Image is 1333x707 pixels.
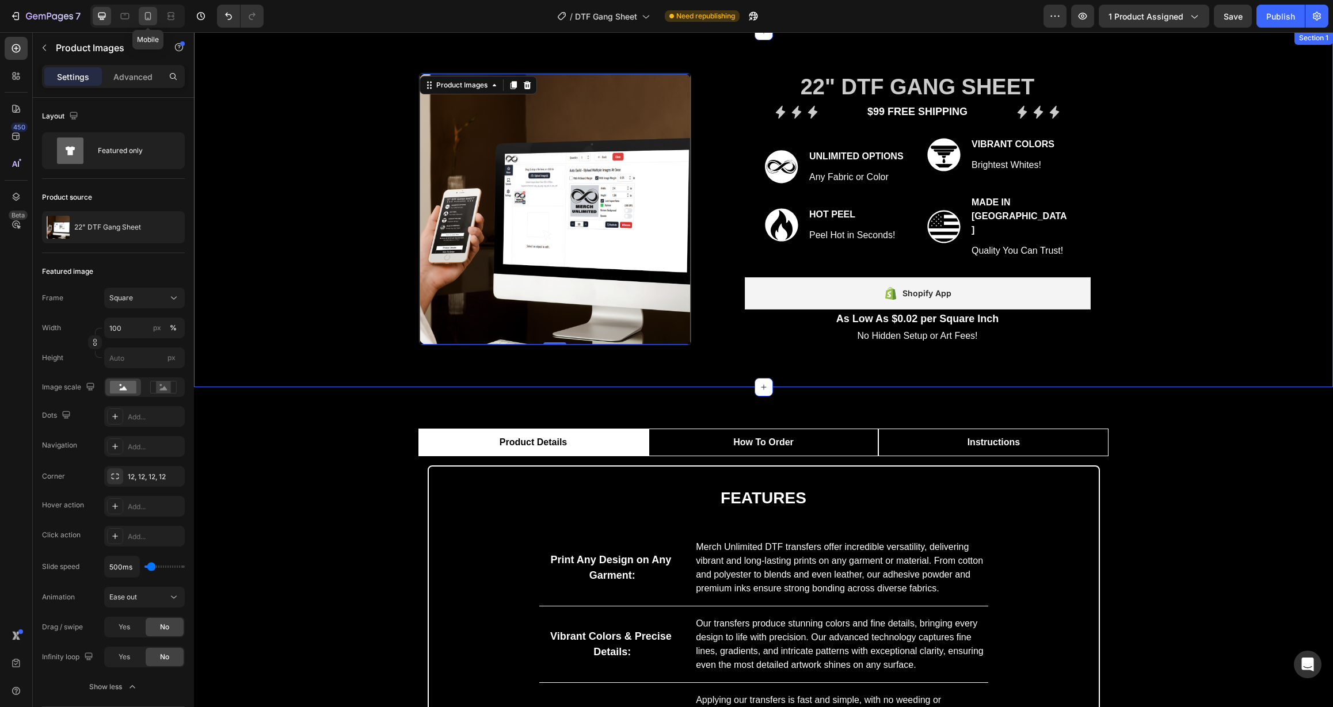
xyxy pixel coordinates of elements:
div: Navigation [42,440,77,450]
span: px [167,353,176,362]
div: Add... [128,532,182,542]
p: Our transfers produce stunning colors and fine details, bringing every design to life with precis... [502,584,793,640]
p: 7 [75,9,81,23]
button: Publish [1256,5,1305,28]
p: hot peel [615,175,701,189]
button: 7 [5,5,86,28]
div: Show less [89,681,138,693]
strong: Product Details [306,405,373,415]
div: px [153,323,161,333]
p: Unlimited Options [615,117,710,131]
div: Corner [42,471,65,481]
div: Click action [42,530,81,540]
span: Save [1224,12,1243,21]
p: Vibrant Colors & Precise Details: [346,597,491,628]
div: Beta [9,211,28,220]
p: Made in [GEOGRAPHIC_DATA] [778,163,875,205]
input: px [104,347,185,368]
iframe: Design area [194,32,1333,707]
div: Product source [42,192,92,202]
p: Merch Unlimited DTF transfers offer incredible versatility, delivering vibrant and long-lasting p... [502,508,793,563]
div: Publish [1266,10,1295,22]
p: Any Fabric or Color [615,138,710,152]
span: No Hidden Setup or Art Fees! [664,299,784,308]
button: Show less [42,677,185,697]
button: Square [104,288,185,308]
img: product feature img [47,216,70,239]
div: Image scale [42,380,97,395]
p: Peel Hot in Seconds! [615,196,701,210]
div: 450 [11,123,28,132]
p: 22" DTF Gang Sheet [74,223,141,231]
label: Width [42,323,61,333]
div: Layout [42,109,81,124]
div: Add... [128,502,182,512]
p: Print Any Design on Any Garment: [346,520,491,551]
span: DTF Gang Sheet [575,10,637,22]
button: Ease out [104,587,185,607]
p: Advanced [113,71,153,83]
strong: As Low As $0.02 per Square Inch [642,281,805,292]
div: Undo/Redo [217,5,264,28]
span: Need republishing [676,11,735,21]
p: Applying our transfers is fast and simple, with no weeding or pretreatment needed. Just position ... [502,661,793,702]
div: Featured image [42,266,93,277]
div: % [170,323,177,333]
button: Save [1214,5,1252,28]
span: 1 product assigned [1109,10,1183,22]
p: Settings [57,71,89,83]
span: Yes [119,652,130,662]
label: Height [42,353,63,363]
span: Ease out [109,593,137,601]
div: Shopify App [709,254,757,268]
div: Add... [128,442,182,452]
h2: features [253,453,886,479]
div: Featured only [98,137,168,164]
div: Hover action [42,500,84,510]
div: 12, 12, 12, 12 [128,472,182,482]
button: 1 product assigned [1099,5,1209,28]
span: / [570,10,573,22]
button: px [166,321,180,335]
span: Yes [119,622,130,632]
div: Product Images [240,48,296,58]
h2: 22" DTF Gang Sheet [532,41,915,70]
span: Square [109,293,133,303]
div: Open Intercom Messenger [1294,651,1321,678]
p: Product Images [56,41,154,55]
p: Quality You Can Trust! [778,212,875,226]
span: No [160,622,169,632]
span: No [160,652,169,662]
p: Brightest Whites! [778,126,860,140]
div: Section 1 [1103,1,1137,11]
strong: How To Order [539,405,600,415]
input: Auto [105,556,139,577]
strong: Instructions [774,405,827,415]
input: px% [104,318,185,338]
div: Add... [128,412,182,422]
span: $99 Free Shipping [673,74,774,85]
button: % [150,321,164,335]
div: Infinity loop [42,649,96,665]
label: Frame [42,293,63,303]
p: Vibrant Colors [778,105,860,119]
div: Dots [42,408,73,423]
div: Animation [42,592,75,602]
div: Slide speed [42,561,79,572]
div: Drag / swipe [42,622,83,632]
p: Effortless Application: [346,674,491,690]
